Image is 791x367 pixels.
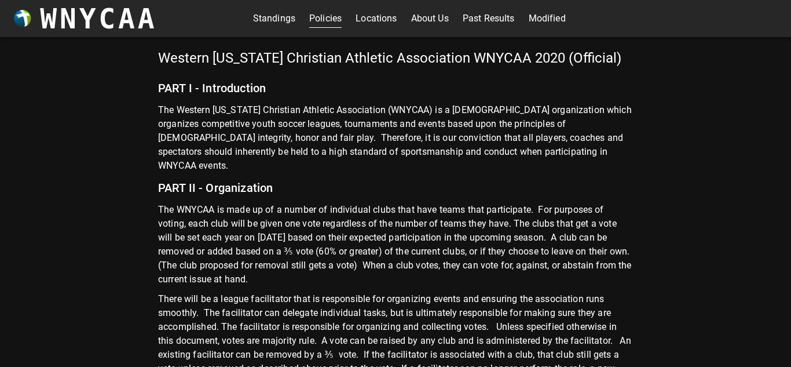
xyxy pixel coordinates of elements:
[40,2,157,35] h3: WNYCAA
[463,9,515,28] a: Past Results
[529,9,566,28] a: Modified
[253,9,295,28] a: Standings
[158,49,633,73] h5: Western [US_STATE] Christian Athletic Association WNYCAA 2020 (Official)
[158,73,633,103] h6: PART I - Introduction
[158,173,633,203] h6: PART II - Organization
[158,103,633,173] p: The Western [US_STATE] Christian Athletic Association (WNYCAA) is a [DEMOGRAPHIC_DATA] organizati...
[14,10,31,27] img: wnycaaBall.png
[411,9,449,28] a: About Us
[158,203,633,292] p: The WNYCAA is made up of a number of individual clubs that have teams that participate. For purpo...
[356,9,397,28] a: Locations
[309,9,342,28] a: Policies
